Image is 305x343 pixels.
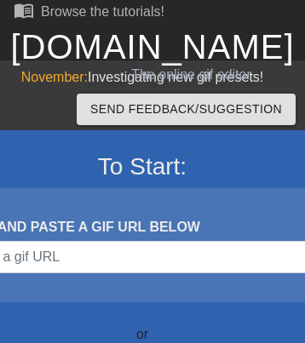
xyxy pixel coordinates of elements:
a: [DOMAIN_NAME] [10,28,294,66]
button: Send Feedback/Suggestion [77,94,296,125]
span: Send Feedback/Suggestion [90,99,282,120]
div: Browse the tutorials! [41,4,164,19]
